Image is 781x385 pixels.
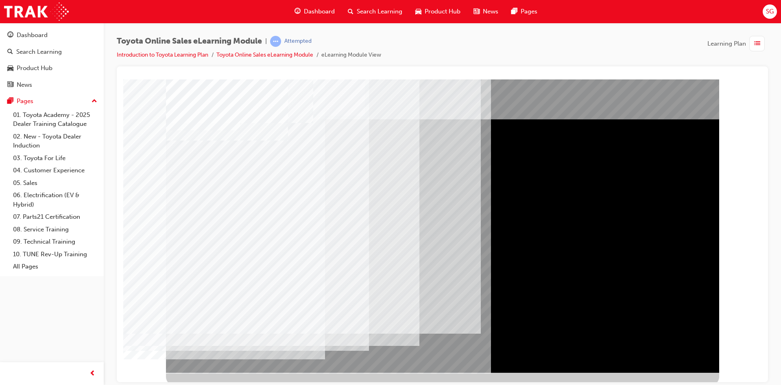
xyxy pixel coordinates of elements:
button: DashboardSearch LearningProduct HubNews [3,26,100,94]
span: up-icon [92,96,97,107]
span: guage-icon [295,7,301,17]
img: Trak [4,2,69,21]
a: 07. Parts21 Certification [10,211,100,223]
a: News [3,77,100,92]
span: guage-icon [7,32,13,39]
a: 09. Technical Training [10,235,100,248]
span: Learning Plan [707,39,746,48]
a: news-iconNews [467,3,505,20]
span: news-icon [7,81,13,89]
span: | [265,37,267,46]
a: 03. Toyota For Life [10,152,100,165]
a: search-iconSearch Learning [341,3,409,20]
span: news-icon [473,7,480,17]
span: SG [766,7,774,16]
div: Pages [17,97,33,106]
div: Attempted [284,37,312,45]
span: pages-icon [7,98,13,105]
a: 01. Toyota Academy - 2025 Dealer Training Catalogue [10,109,100,130]
span: car-icon [415,7,421,17]
span: pages-icon [511,7,517,17]
a: Toyota Online Sales eLearning Module [216,51,313,58]
span: Pages [521,7,537,16]
div: Search Learning [16,47,62,57]
a: 08. Service Training [10,223,100,236]
span: car-icon [7,65,13,72]
button: Pages [3,94,100,109]
li: eLearning Module View [321,51,381,60]
a: 02. New - Toyota Dealer Induction [10,130,100,152]
button: Learning Plan [707,36,768,51]
span: News [483,7,498,16]
a: Dashboard [3,28,100,43]
a: guage-iconDashboard [288,3,341,20]
a: car-iconProduct Hub [409,3,467,20]
div: Dashboard [17,31,48,40]
span: prev-icon [89,369,96,379]
a: 06. Electrification (EV & Hybrid) [10,189,100,211]
span: Toyota Online Sales eLearning Module [117,37,262,46]
div: BACK Trigger this button to go to the previous slide [43,293,94,308]
a: 05. Sales [10,177,100,189]
span: Search Learning [357,7,402,16]
a: pages-iconPages [505,3,544,20]
a: Search Learning [3,44,100,59]
div: Product Hub [17,64,52,73]
a: 04. Customer Experience [10,164,100,177]
span: learningRecordVerb_ATTEMPT-icon [270,36,281,47]
span: Dashboard [304,7,335,16]
span: Product Hub [425,7,460,16]
button: SG [763,4,777,19]
span: search-icon [7,48,13,56]
a: 10. TUNE Rev-Up Training [10,248,100,261]
span: search-icon [348,7,353,17]
div: News [17,80,32,90]
a: Introduction to Toyota Learning Plan [117,51,208,58]
a: Product Hub [3,61,100,76]
span: list-icon [754,39,760,49]
a: All Pages [10,260,100,273]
